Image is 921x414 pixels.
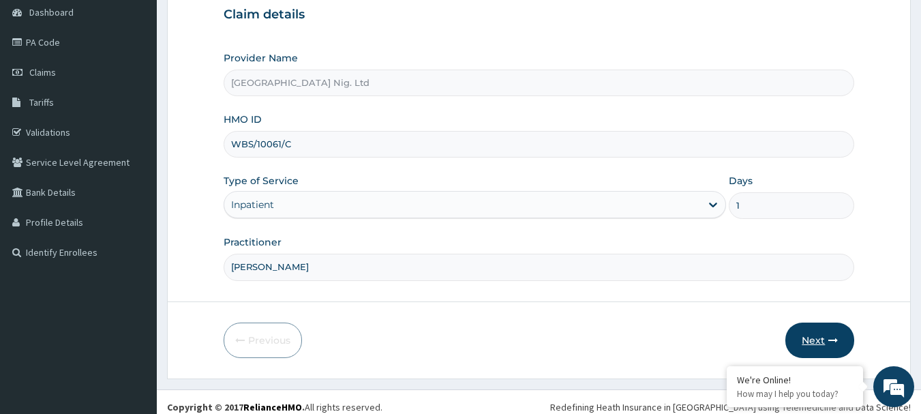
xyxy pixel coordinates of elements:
input: Enter Name [224,254,855,280]
label: Type of Service [224,174,299,188]
span: Dashboard [29,6,74,18]
button: Next [785,323,854,358]
div: We're Online! [737,374,853,386]
span: Claims [29,66,56,78]
span: We're online! [79,121,188,259]
span: Tariffs [29,96,54,108]
label: Days [729,174,753,188]
div: Chat with us now [71,76,229,94]
h3: Claim details [224,8,855,23]
strong: Copyright © 2017 . [167,401,305,413]
button: Previous [224,323,302,358]
img: d_794563401_company_1708531726252_794563401 [25,68,55,102]
label: Practitioner [224,235,282,249]
div: Inpatient [231,198,274,211]
div: Minimize live chat window [224,7,256,40]
input: Enter HMO ID [224,131,855,158]
a: RelianceHMO [243,401,302,413]
p: How may I help you today? [737,388,853,400]
label: Provider Name [224,51,298,65]
label: HMO ID [224,113,262,126]
textarea: Type your message and hit 'Enter' [7,272,260,320]
div: Redefining Heath Insurance in [GEOGRAPHIC_DATA] using Telemedicine and Data Science! [550,400,911,414]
